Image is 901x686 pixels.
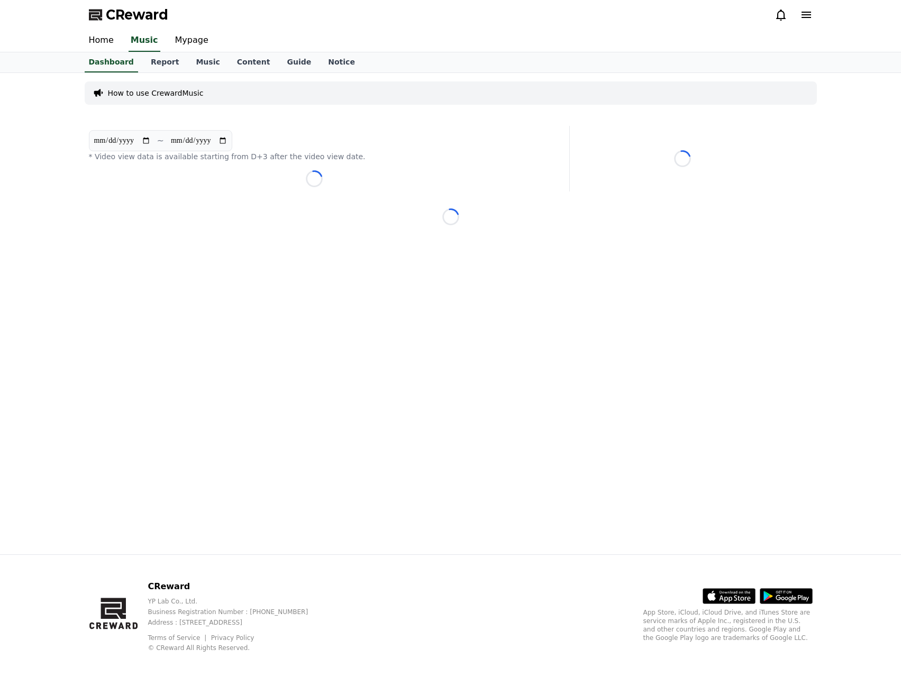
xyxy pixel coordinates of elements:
p: Address : [STREET_ADDRESS] [148,618,325,627]
a: Report [142,52,188,72]
p: * Video view data is available starting from D+3 after the video view date. [89,151,540,162]
a: Notice [320,52,363,72]
a: Content [229,52,279,72]
span: CReward [106,6,168,23]
p: © CReward All Rights Reserved. [148,644,325,652]
p: YP Lab Co., Ltd. [148,597,325,606]
a: CReward [89,6,168,23]
a: Terms of Service [148,634,208,642]
p: ~ [157,134,164,147]
p: App Store, iCloud, iCloud Drive, and iTunes Store are service marks of Apple Inc., registered in ... [643,608,813,642]
a: Home [80,30,122,52]
a: Privacy Policy [211,634,254,642]
a: Dashboard [85,52,138,72]
p: Business Registration Number : [PHONE_NUMBER] [148,608,325,616]
a: Mypage [167,30,217,52]
a: Guide [278,52,320,72]
a: Music [129,30,160,52]
a: Music [187,52,228,72]
p: CReward [148,580,325,593]
a: How to use CrewardMusic [108,88,204,98]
